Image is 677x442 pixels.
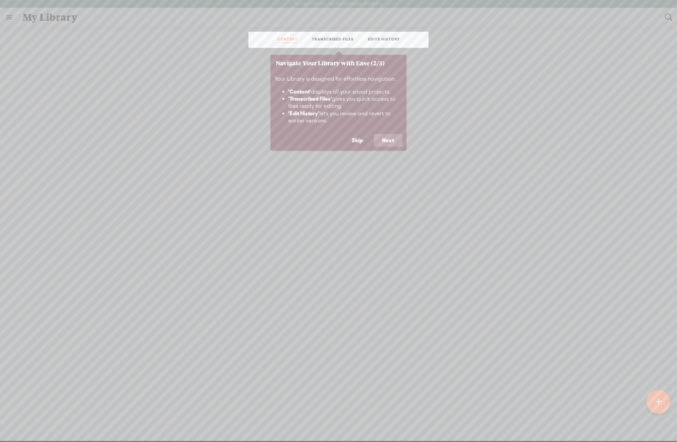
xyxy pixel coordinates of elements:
[288,88,311,95] b: 'Content'
[276,60,401,66] h3: Navigate Your Library with Ease (2/3)
[271,71,406,134] div: Your Library is designed for effortless navigation.
[288,88,402,96] li: displays all your saved projects.
[288,96,332,102] b: 'Transcribed Files'
[288,110,319,116] b: 'Edit History'
[277,37,298,43] a: CONTENT
[344,134,371,147] button: Skip
[288,95,402,110] li: gives you quick access to files ready for editing.
[374,134,402,147] button: Next
[312,37,354,43] a: TRANSCRIBED FILES
[368,37,400,43] a: EDITS HISTORY
[288,110,402,125] li: lets you review and revert to earlier versions.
